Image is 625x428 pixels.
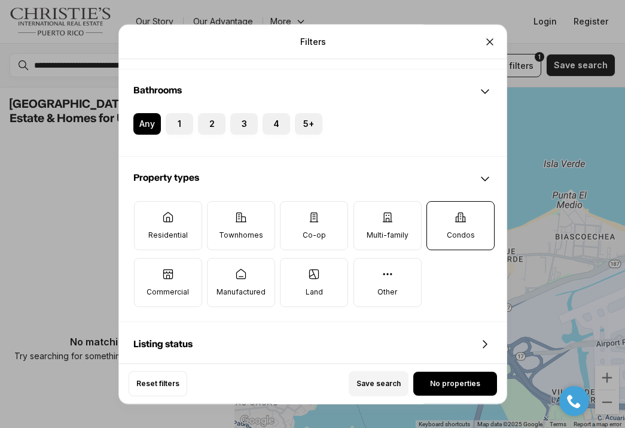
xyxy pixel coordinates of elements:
span: Property types [133,173,199,183]
p: Manufactured [216,287,265,297]
span: Save search [356,379,401,388]
label: Any [133,113,161,135]
p: Other [377,287,397,297]
div: Bedrooms [119,26,507,69]
span: Listing status [133,339,193,349]
p: Commercial [147,287,189,297]
div: Bathrooms [119,70,507,113]
button: No properties [413,372,497,396]
div: Property types [119,157,507,201]
button: Reset filters [129,371,187,396]
label: 4 [263,113,290,135]
p: Townhomes [218,230,263,240]
div: Bathrooms [119,113,507,156]
p: Residential [148,230,187,240]
label: 5+ [295,113,322,135]
button: Save search [349,371,408,396]
p: Land [305,287,322,297]
p: Condos [446,230,474,240]
div: Property types [119,201,507,321]
button: Close [478,29,502,53]
label: 3 [230,113,258,135]
label: 2 [198,113,225,135]
p: Co-op [302,230,325,240]
span: Reset filters [136,379,179,388]
p: Filters [300,37,325,46]
div: Listing status [119,323,507,366]
p: Multi-family [366,230,408,240]
label: 1 [166,113,193,135]
span: No properties [430,379,480,388]
span: Bathrooms [133,86,182,95]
